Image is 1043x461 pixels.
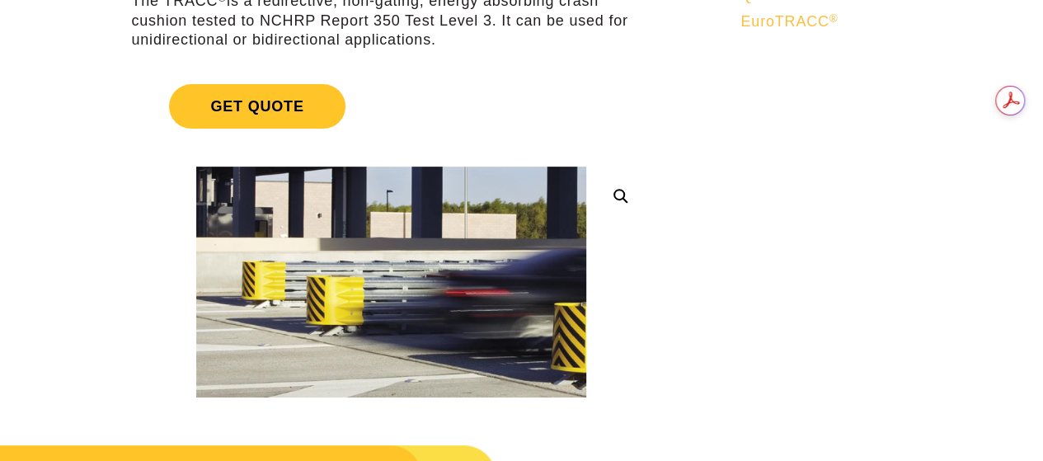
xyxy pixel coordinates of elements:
sup: ® [829,12,839,25]
span: Get Quote [169,84,345,129]
a: Get Quote [131,64,651,148]
a: EuroTRACC® [740,12,943,31]
span: EuroTRACC [740,13,838,30]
